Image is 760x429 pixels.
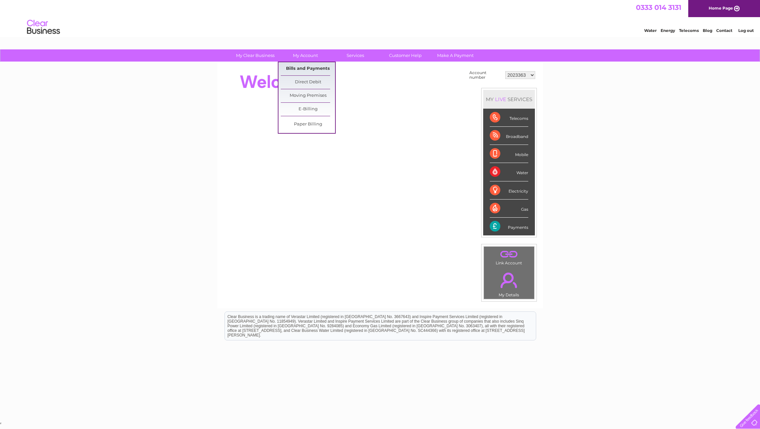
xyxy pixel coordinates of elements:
[428,49,483,62] a: Make A Payment
[490,181,528,200] div: Electricity
[490,145,528,163] div: Mobile
[485,248,533,260] a: .
[644,28,657,33] a: Water
[468,69,504,81] td: Account number
[281,118,335,131] a: Paper Billing
[490,218,528,235] div: Payments
[228,49,282,62] a: My Clear Business
[636,3,681,12] a: 0333 014 3131
[484,267,535,299] td: My Details
[483,90,535,109] div: MY SERVICES
[738,28,754,33] a: Log out
[281,103,335,116] a: E-Billing
[716,28,732,33] a: Contact
[703,28,712,33] a: Blog
[490,109,528,127] div: Telecoms
[27,17,60,37] img: logo.png
[485,269,533,292] a: .
[490,163,528,181] div: Water
[494,96,508,102] div: LIVE
[661,28,675,33] a: Energy
[490,127,528,145] div: Broadband
[225,4,536,32] div: Clear Business is a trading name of Verastar Limited (registered in [GEOGRAPHIC_DATA] No. 3667643...
[328,49,382,62] a: Services
[679,28,699,33] a: Telecoms
[278,49,332,62] a: My Account
[378,49,432,62] a: Customer Help
[281,89,335,102] a: Moving Premises
[281,62,335,75] a: Bills and Payments
[484,246,535,267] td: Link Account
[281,76,335,89] a: Direct Debit
[490,200,528,218] div: Gas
